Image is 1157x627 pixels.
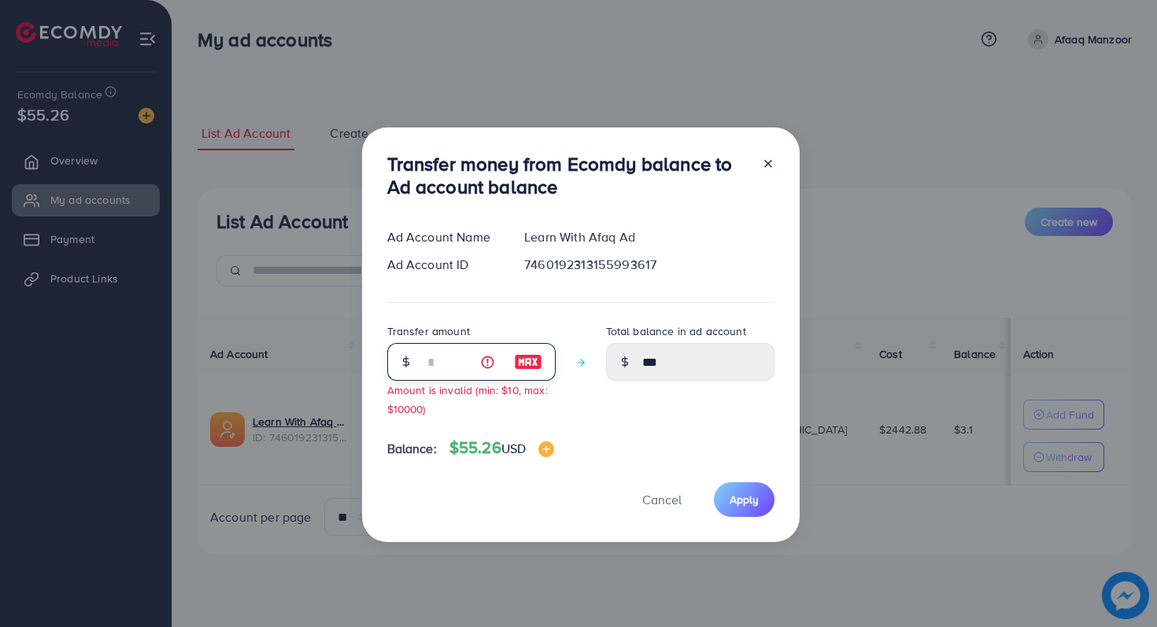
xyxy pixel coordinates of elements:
span: Cancel [642,491,682,508]
button: Cancel [623,482,701,516]
div: 7460192313155993617 [512,256,786,274]
button: Apply [714,482,774,516]
div: Learn With Afaq Ad [512,228,786,246]
img: image [514,352,542,371]
span: USD [501,440,526,457]
label: Total balance in ad account [606,323,746,339]
img: image [538,441,554,457]
label: Transfer amount [387,323,470,339]
small: Amount is invalid (min: $10, max: $10000) [387,382,548,415]
span: Balance: [387,440,437,458]
div: Ad Account ID [375,256,512,274]
h3: Transfer money from Ecomdy balance to Ad account balance [387,153,749,198]
h4: $55.26 [449,438,554,458]
span: Apply [730,492,759,507]
div: Ad Account Name [375,228,512,246]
